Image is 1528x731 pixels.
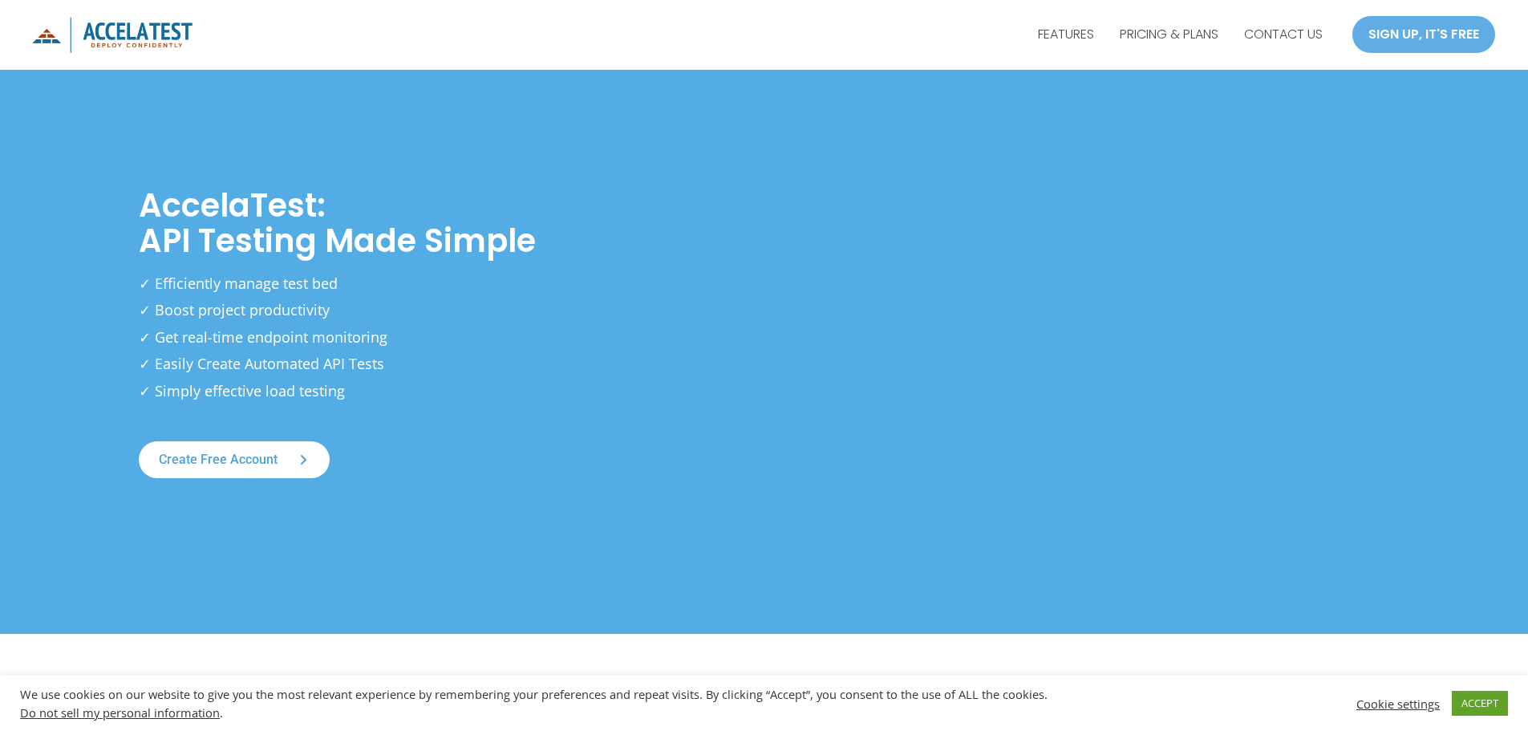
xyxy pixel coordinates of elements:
div: . [20,705,1062,720]
a: FEATURES [1025,14,1107,55]
p: ✓ Efficiently manage test bed ✓ Boost project productivity ✓ Get real-time endpoint monitoring ✓ ... [139,270,620,404]
a: PRICING & PLANS [1107,14,1231,55]
div: We use cookies on our website to give you the most relevant experience by remembering your prefer... [20,687,1062,720]
p: Test case management is allowing you to efficiently manage, track, collaborate, and organize your... [514,674,1015,721]
a: ACCEPT [1452,691,1508,716]
h1: AccelaTest: API Testing Made Simple [139,188,748,258]
a: Do not sell my personal information [20,705,220,721]
a: AccelaTest [32,25,193,43]
img: icon [32,17,193,53]
a: CONTACT US [1231,14,1335,55]
a: Create free account [139,441,330,478]
a: SIGN UP, IT'S FREE [1352,15,1496,54]
nav: Site Navigation [1025,14,1335,55]
span: Create free account [159,453,278,466]
a: Cookie settings [1356,696,1440,711]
